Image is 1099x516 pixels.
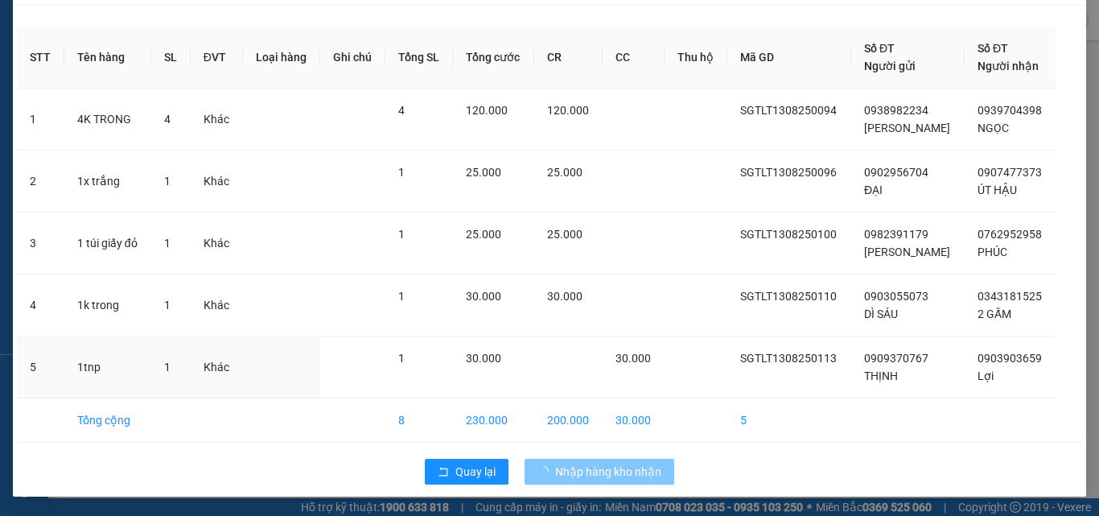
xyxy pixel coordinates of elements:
span: 120.000 [547,104,589,117]
td: 5 [17,336,64,398]
span: DÌ SÁU [864,308,898,320]
span: Người gửi [864,60,916,72]
span: SGTLT1308250096 [740,166,837,179]
th: Ghi chú [320,27,385,89]
td: Khác [191,151,243,213]
th: Mã GD [727,27,851,89]
td: 1x trắng [64,151,151,213]
td: Khác [191,213,243,275]
span: 1 [164,237,171,250]
th: STT [17,27,64,89]
span: 30.000 [466,290,501,303]
span: 0903055073 [864,290,928,303]
span: Người nhận [978,60,1039,72]
button: rollbackQuay lại [425,459,508,485]
th: Tên hàng [64,27,151,89]
span: ĐẠI [864,184,883,196]
td: 2 [17,151,64,213]
td: 30.000 [603,398,665,443]
span: NGỌC [978,122,1009,134]
span: 0909370767 [864,352,928,365]
span: 0982391179 [864,228,928,241]
span: 25.000 [547,166,582,179]
span: loading [537,466,555,477]
span: 0907477373 [978,166,1042,179]
td: 230.000 [453,398,533,443]
span: 4 [164,113,171,126]
th: ĐVT [191,27,243,89]
span: Quay lại [455,463,496,481]
td: 4 [17,275,64,336]
span: 0902956704 [864,166,928,179]
td: Tổng cộng [64,398,151,443]
span: 1 [164,361,171,374]
button: Nhập hàng kho nhận [525,459,674,485]
span: SGTLT1308250094 [740,104,837,117]
span: 1 [164,175,171,188]
span: ÚT HẬU [978,184,1017,196]
span: 1 [164,299,171,312]
span: 0939704398 [978,104,1042,117]
span: 30.000 [615,352,651,365]
span: rollback [438,466,449,479]
span: Số ĐT [864,42,895,55]
span: 0343181525 [978,290,1042,303]
span: 25.000 [547,228,582,241]
th: Tổng cước [453,27,533,89]
span: SGTLT1308250113 [740,352,837,365]
th: SL [151,27,191,89]
span: 120.000 [466,104,508,117]
td: 3 [17,213,64,275]
th: CC [603,27,665,89]
span: SGTLT1308250110 [740,290,837,303]
span: 25.000 [466,228,501,241]
span: 0762952958 [978,228,1042,241]
td: 1tnp [64,336,151,398]
td: 5 [727,398,851,443]
th: CR [534,27,603,89]
td: 1 túi giấy đỏ [64,213,151,275]
span: 1 [398,352,405,365]
span: Số ĐT [978,42,1008,55]
td: Khác [191,336,243,398]
span: 30.000 [547,290,582,303]
th: Loại hàng [243,27,320,89]
td: 8 [385,398,453,443]
td: Khác [191,89,243,151]
span: THỊNH [864,369,898,382]
span: 25.000 [466,166,501,179]
span: 30.000 [466,352,501,365]
span: 4 [398,104,405,117]
span: PHÚC [978,246,1007,258]
span: SGTLT1308250100 [740,228,837,241]
span: 0938982234 [864,104,928,117]
td: 1k trong [64,275,151,336]
td: Khác [191,275,243,336]
span: [PERSON_NAME] [864,246,950,258]
span: 0903903659 [978,352,1042,365]
span: 1 [398,290,405,303]
td: 4K TRONG [64,89,151,151]
span: Lợi [978,369,994,382]
td: 1 [17,89,64,151]
span: Nhập hàng kho nhận [555,463,661,481]
span: 1 [398,166,405,179]
span: 1 [398,228,405,241]
th: Thu hộ [665,27,727,89]
span: [PERSON_NAME] [864,122,950,134]
span: 2 GẤM [978,308,1011,320]
td: 200.000 [534,398,603,443]
th: Tổng SL [385,27,453,89]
